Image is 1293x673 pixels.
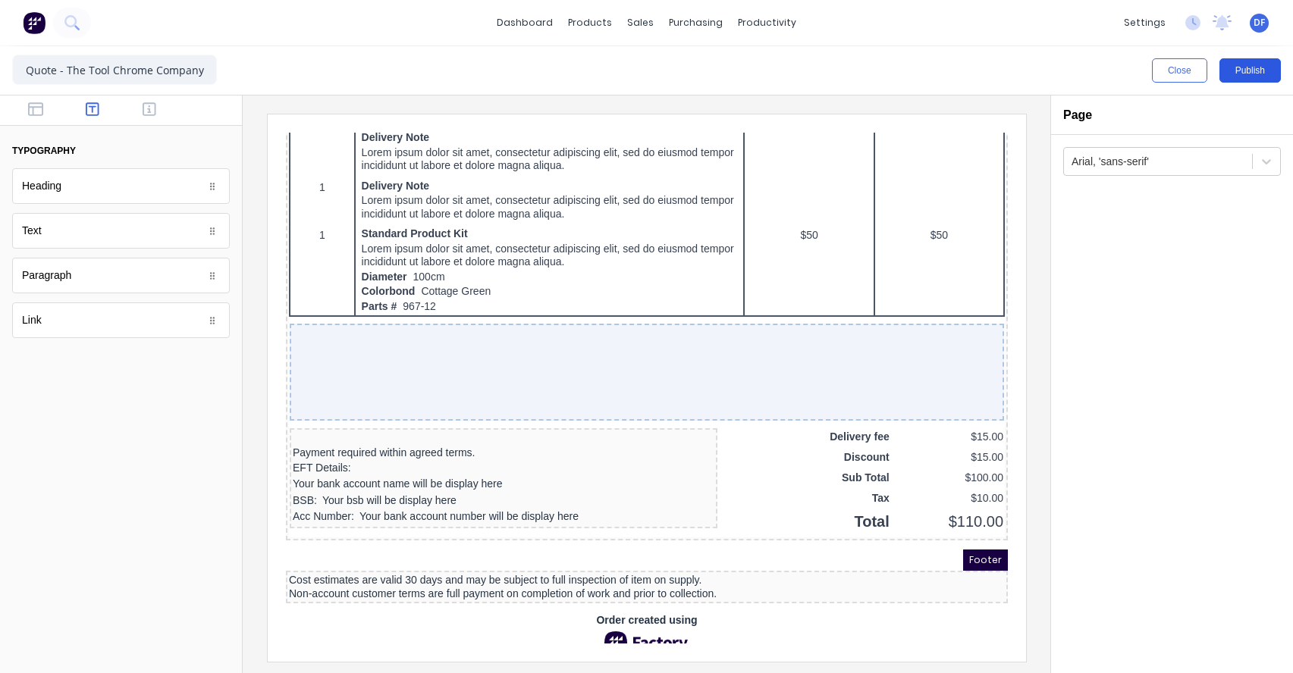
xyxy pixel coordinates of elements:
div: Heading [12,168,230,204]
div: settings [1116,11,1173,34]
div: BSB:Your bsb will be display here [7,360,428,377]
div: Text [22,223,42,239]
div: sales [620,11,661,34]
div: purchasing [661,11,730,34]
div: Link [22,312,42,328]
span: Order created using [310,480,411,496]
span: DF [1254,16,1265,30]
button: Close [1152,58,1207,83]
div: EFT Details:Your bank account name will be display here [7,327,428,360]
div: Text [12,213,230,249]
div: Paragraph [12,258,230,293]
div: typography [12,144,76,158]
div: Payment required within agreed terms. [7,314,428,327]
button: Publish [1219,58,1281,83]
input: Enter template name here [12,55,217,85]
div: Acc Number:Your bank account number will be display here [7,376,428,393]
img: Factory [23,11,46,34]
div: productivity [730,11,804,34]
div: Link [12,302,230,338]
span: Footer [677,417,722,438]
a: dashboard [489,11,560,34]
img: Factory Logo [315,499,406,521]
div: products [560,11,620,34]
div: Cost estimates are valid 30 days and may be subject to full inspection of item on supply. [3,441,719,455]
div: Paragraph [22,268,71,283]
div: Heading [22,178,61,194]
div: Non-account customer terms are full payment on completion of work and prior to collection. [3,455,719,468]
button: typography [12,138,230,164]
h2: Page [1063,108,1092,122]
